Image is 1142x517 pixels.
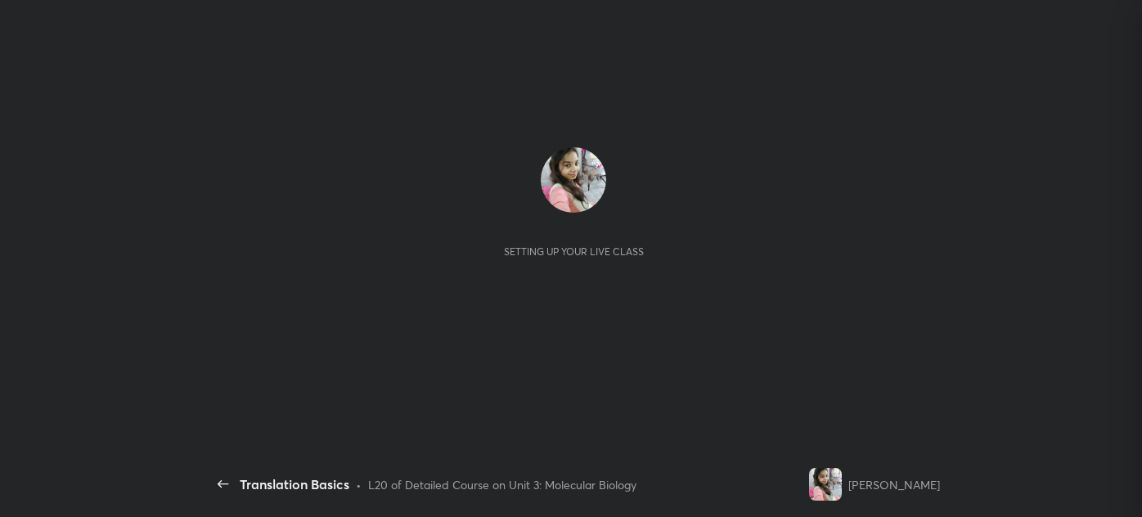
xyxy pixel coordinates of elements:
div: • [356,476,362,493]
div: [PERSON_NAME] [848,476,940,493]
div: L20 of Detailed Course on Unit 3: Molecular Biology [368,476,636,493]
div: Translation Basics [240,474,349,494]
img: d27488215f1b4d5fb42b818338f14208.jpg [809,468,842,501]
img: d27488215f1b4d5fb42b818338f14208.jpg [541,147,606,213]
div: Setting up your live class [504,245,644,258]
